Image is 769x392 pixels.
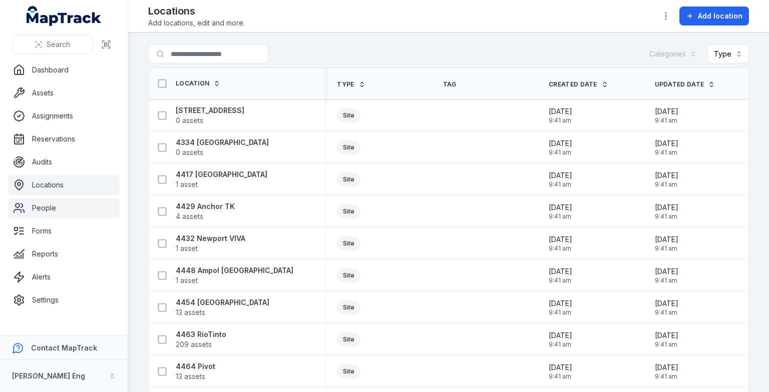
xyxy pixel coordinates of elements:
a: Audits [8,152,120,172]
button: Add location [679,6,749,25]
a: Settings [8,290,120,310]
div: Site [337,300,360,314]
span: Location [176,79,209,87]
a: 4432 Newport VIVA1 asset [176,233,245,253]
time: 01/08/2025, 9:41:10 am [655,266,678,284]
span: Add location [698,11,742,21]
span: [DATE] [549,362,572,372]
span: 9:41 am [655,340,678,348]
strong: Contact MapTrack [31,343,97,352]
strong: 4417 [GEOGRAPHIC_DATA] [176,169,267,179]
div: Site [337,332,360,346]
time: 01/08/2025, 9:41:10 am [549,106,572,124]
time: 01/08/2025, 9:41:10 am [549,138,572,156]
a: [STREET_ADDRESS]0 assets [176,105,244,125]
button: Search [12,35,93,54]
span: 9:41 am [549,180,572,188]
time: 01/08/2025, 9:41:10 am [549,330,572,348]
a: 4334 [GEOGRAPHIC_DATA]0 assets [176,137,269,157]
a: Assignments [8,106,120,126]
span: 9:41 am [549,308,572,316]
a: Updated Date [655,80,715,88]
span: [DATE] [549,234,572,244]
time: 01/08/2025, 9:41:10 am [655,202,678,220]
a: 4429 Anchor TK4 assets [176,201,235,221]
time: 01/08/2025, 9:41:10 am [549,234,572,252]
a: Created Date [549,80,608,88]
strong: 4463 RioTinto [176,329,226,339]
span: 9:41 am [549,244,572,252]
span: [DATE] [655,202,678,212]
span: [DATE] [655,266,678,276]
time: 01/08/2025, 9:41:10 am [655,298,678,316]
span: [DATE] [655,234,678,244]
span: 209 assets [176,339,212,349]
span: 9:41 am [549,276,572,284]
a: 4417 [GEOGRAPHIC_DATA]1 asset [176,169,267,189]
time: 01/08/2025, 9:41:10 am [549,202,572,220]
span: 9:41 am [549,372,572,380]
span: [DATE] [655,298,678,308]
span: 1 asset [176,179,198,189]
time: 01/08/2025, 9:41:10 am [549,170,572,188]
a: Forms [8,221,120,241]
span: 4 assets [176,211,203,221]
strong: 4429 Anchor TK [176,201,235,211]
strong: [PERSON_NAME] Eng [12,371,85,380]
div: Site [337,140,360,154]
a: 4454 [GEOGRAPHIC_DATA]13 assets [176,297,269,317]
a: MapTrack [27,6,102,26]
span: Created Date [549,80,597,88]
span: [DATE] [549,170,572,180]
a: Assets [8,83,120,103]
strong: 4448 Ampol [GEOGRAPHIC_DATA] [176,265,293,275]
time: 01/08/2025, 9:41:10 am [549,298,572,316]
div: Site [337,236,360,250]
strong: 4454 [GEOGRAPHIC_DATA] [176,297,269,307]
span: [DATE] [655,170,678,180]
time: 01/08/2025, 9:41:10 am [655,362,678,380]
span: 1 asset [176,275,198,285]
a: Alerts [8,267,120,287]
time: 01/08/2025, 9:41:10 am [655,106,678,124]
span: Add locations, edit and more. [148,18,245,28]
span: Updated Date [655,80,704,88]
span: [DATE] [549,330,572,340]
span: Search [47,39,70,49]
strong: [STREET_ADDRESS] [176,105,244,115]
span: 1 asset [176,243,198,253]
span: [DATE] [549,138,572,148]
a: Locations [8,175,120,195]
span: 9:41 am [655,148,678,156]
div: Site [337,172,360,186]
div: Site [337,108,360,122]
time: 01/08/2025, 9:41:10 am [549,362,572,380]
strong: 4334 [GEOGRAPHIC_DATA] [176,137,269,147]
a: Type [337,80,365,88]
span: 9:41 am [655,116,678,124]
strong: 4432 Newport VIVA [176,233,245,243]
span: 9:41 am [655,308,678,316]
span: Type [337,80,354,88]
time: 01/08/2025, 9:41:10 am [655,170,678,188]
span: 9:41 am [655,244,678,252]
span: Tag [443,80,457,88]
a: 4464 Pivot13 assets [176,361,215,381]
div: Site [337,364,360,378]
span: 9:41 am [549,116,572,124]
span: [DATE] [549,202,572,212]
h2: Locations [148,4,245,18]
time: 01/08/2025, 9:41:10 am [549,266,572,284]
a: Reservations [8,129,120,149]
a: Reports [8,244,120,264]
button: Type [707,44,749,63]
span: 9:41 am [549,212,572,220]
strong: 4464 Pivot [176,361,215,371]
a: Location [176,79,220,87]
a: Dashboard [8,60,120,80]
span: 13 assets [176,307,205,317]
a: People [8,198,120,218]
a: 4448 Ampol [GEOGRAPHIC_DATA]1 asset [176,265,293,285]
a: 4463 RioTinto209 assets [176,329,226,349]
div: Site [337,268,360,282]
